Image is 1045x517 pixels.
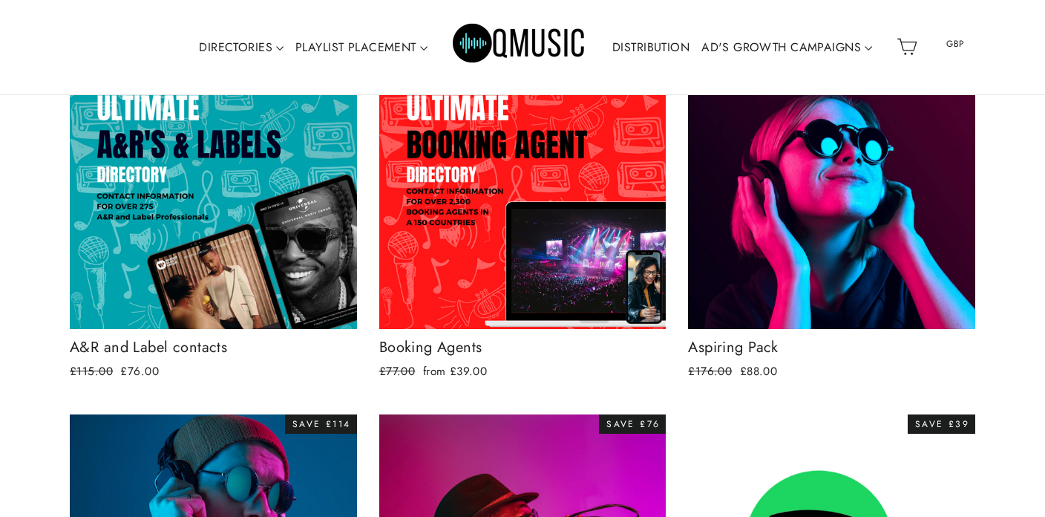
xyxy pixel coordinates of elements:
[120,363,159,380] span: £76.00
[379,42,666,386] a: Booking Agents £77.00 from £39.00
[688,42,975,386] a: Aspiring Pack £176.00 £88.00
[379,363,416,380] span: £77.00
[149,4,891,91] div: Primary
[423,363,488,380] span: from £39.00
[695,30,878,65] a: AD'S GROWTH CAMPAIGNS
[606,30,695,65] a: DISTRIBUTION
[740,363,778,380] span: £88.00
[599,414,666,434] div: Save £76
[193,30,289,65] a: DIRECTORIES
[70,363,113,380] span: £115.00
[289,30,433,65] a: PLAYLIST PLACEMENT
[70,336,357,359] div: A&R and Label contacts
[379,336,666,359] div: Booking Agents
[688,363,732,380] span: £176.00
[285,414,357,434] div: Save £114
[70,42,357,386] a: A&R and Label contacts £115.00 £76.00
[908,414,975,434] div: Save £39
[928,33,984,55] span: GBP
[453,13,586,80] img: Q Music Promotions
[688,336,975,359] div: Aspiring Pack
